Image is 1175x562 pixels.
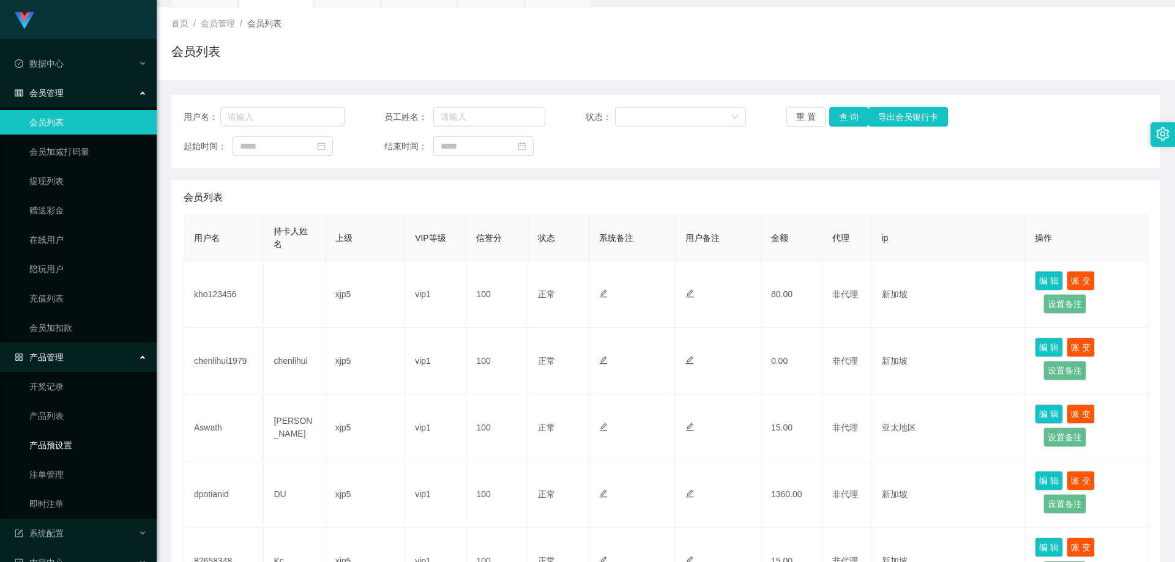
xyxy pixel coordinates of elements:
i: 图标: table [15,89,23,97]
span: 非代理 [832,489,858,499]
i: 图标: edit [685,423,694,431]
button: 账 变 [1067,338,1095,357]
span: 金额 [771,233,788,243]
button: 编 辑 [1035,538,1063,557]
a: 充值列表 [29,286,147,311]
button: 账 变 [1067,471,1095,490]
td: dpotianid [184,461,264,528]
h1: 会员列表 [171,42,220,61]
a: 即时注单 [29,492,147,516]
a: 提现列表 [29,169,147,193]
button: 重 置 [786,107,826,127]
span: VIP等级 [415,233,446,243]
span: 正常 [538,423,555,432]
td: 1360.00 [761,461,822,528]
span: 用户名： [184,111,220,124]
td: Aswath [184,394,264,461]
button: 编 辑 [1035,271,1063,290]
button: 设置备注 [1043,294,1086,314]
td: vip1 [405,328,466,394]
span: 员工姓名： [384,111,433,124]
i: 图标: edit [599,423,608,431]
i: 图标: calendar [317,142,326,150]
span: 非代理 [832,423,858,432]
input: 请输入 [433,107,545,127]
td: chenlihui [264,328,325,394]
td: vip1 [405,261,466,328]
td: 新加坡 [872,261,1026,328]
td: 100 [466,461,528,528]
td: xjp5 [326,394,405,461]
a: 会员列表 [29,110,147,135]
i: 图标: check-circle-o [15,59,23,68]
span: 信誉分 [476,233,502,243]
button: 设置备注 [1043,361,1086,380]
a: 陪玩用户 [29,257,147,281]
span: 状态： [586,111,616,124]
span: 正常 [538,489,555,499]
span: 首页 [171,18,188,28]
span: 系统配置 [15,528,64,538]
span: 上级 [335,233,352,243]
span: 代理 [832,233,849,243]
button: 查 询 [829,107,868,127]
span: 会员列表 [184,190,223,205]
a: 赠送彩金 [29,198,147,223]
span: 会员列表 [247,18,282,28]
td: 0.00 [761,328,822,394]
i: 图标: setting [1156,127,1169,141]
i: 图标: appstore-o [15,353,23,361]
i: 图标: form [15,529,23,538]
span: ip [882,233,889,243]
span: 起始时间： [184,140,233,153]
a: 产品预设置 [29,433,147,457]
td: xjp5 [326,328,405,394]
i: 图标: edit [599,489,608,498]
span: 非代理 [832,356,858,366]
a: 产品列表 [29,404,147,428]
td: kho123456 [184,261,264,328]
span: 产品管理 [15,352,64,362]
span: 会员管理 [15,88,64,98]
button: 设置备注 [1043,427,1086,447]
button: 导出会员银行卡 [868,107,948,127]
td: [PERSON_NAME] [264,394,325,461]
span: 正常 [538,356,555,366]
td: xjp5 [326,261,405,328]
a: 会员加减打码量 [29,139,147,164]
a: 开奖记录 [29,374,147,399]
span: 用户备注 [685,233,720,243]
button: 账 变 [1067,538,1095,557]
span: 正常 [538,289,555,299]
i: 图标: edit [599,356,608,364]
img: logo.9652507e.png [15,12,34,29]
td: 亚太地区 [872,394,1026,461]
td: vip1 [405,461,466,528]
td: 15.00 [761,394,822,461]
td: xjp5 [326,461,405,528]
i: 图标: down [731,113,739,122]
input: 请输入 [220,107,345,127]
span: 用户名 [194,233,220,243]
a: 在线用户 [29,227,147,252]
span: 操作 [1035,233,1052,243]
span: 结束时间： [384,140,433,153]
span: 非代理 [832,289,858,299]
td: vip1 [405,394,466,461]
a: 注单管理 [29,462,147,487]
i: 图标: edit [685,289,694,298]
span: 数据中心 [15,59,64,68]
button: 账 变 [1067,404,1095,424]
button: 编 辑 [1035,471,1063,490]
i: 图标: edit [599,289,608,298]
span: 会员管理 [201,18,235,28]
span: / [240,18,242,28]
td: 100 [466,394,528,461]
i: 图标: edit [685,356,694,364]
span: / [193,18,196,28]
button: 编 辑 [1035,338,1063,357]
a: 会员加扣款 [29,316,147,340]
td: DU [264,461,325,528]
span: 持卡人姓名 [274,226,308,249]
td: 新加坡 [872,328,1026,394]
